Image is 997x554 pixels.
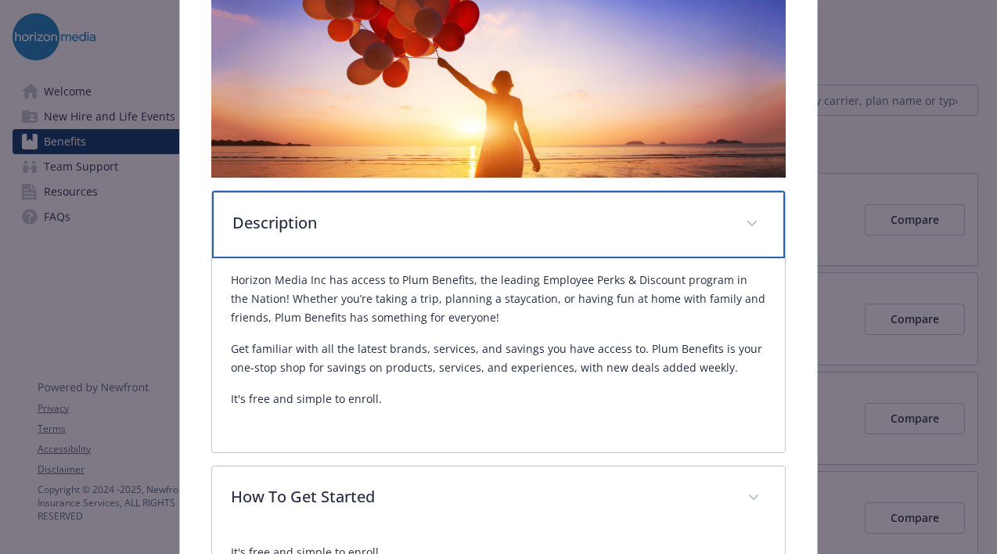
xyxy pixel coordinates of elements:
[231,390,765,408] p: It's free and simple to enroll.
[212,258,784,452] div: Description
[212,191,784,258] div: Description
[231,485,728,509] p: How To Get Started
[232,211,726,235] p: Description
[231,271,765,327] p: Horizon Media Inc has access to Plum Benefits, the leading Employee Perks & Discount program in t...
[231,340,765,377] p: Get familiar with all the latest brands, services, and savings you have access to. Plum Benefits ...
[212,466,784,531] div: How To Get Started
